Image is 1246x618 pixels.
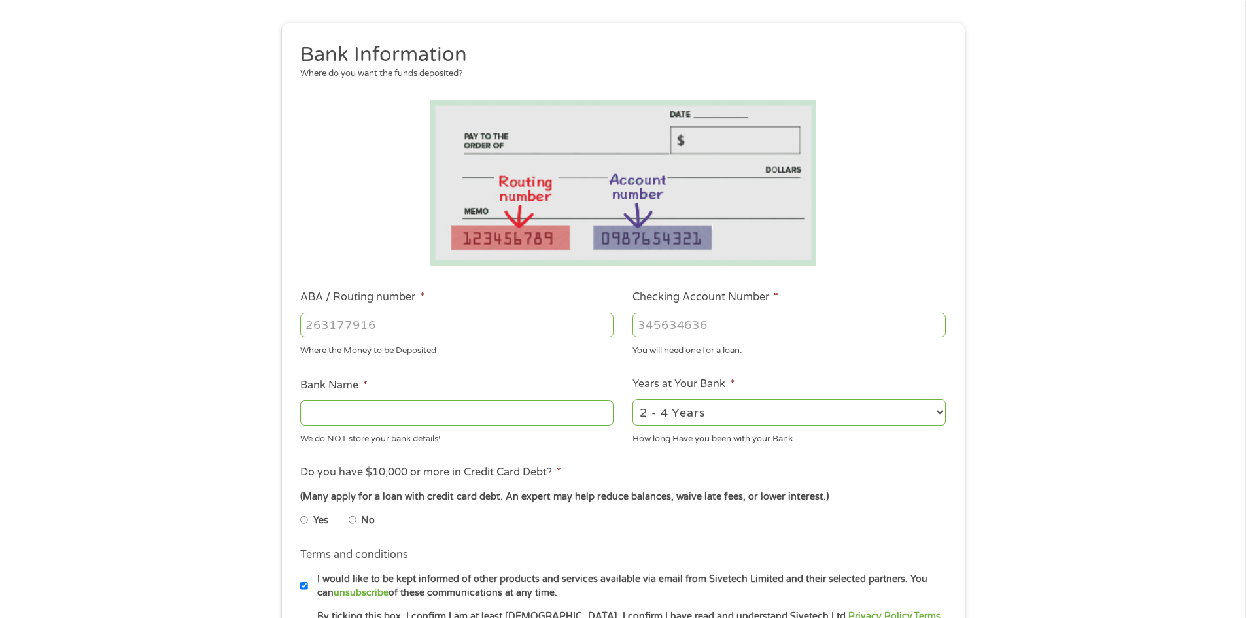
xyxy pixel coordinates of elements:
[334,587,389,598] a: unsubscribe
[308,572,950,600] label: I would like to be kept informed of other products and services available via email from Sivetech...
[300,428,614,445] div: We do NOT store your bank details!
[300,42,936,68] h2: Bank Information
[300,340,614,358] div: Where the Money to be Deposited
[300,490,945,504] div: (Many apply for a loan with credit card debt. An expert may help reduce balances, waive late fees...
[632,290,778,304] label: Checking Account Number
[313,513,328,528] label: Yes
[300,290,424,304] label: ABA / Routing number
[430,100,817,266] img: Routing number location
[300,466,561,479] label: Do you have $10,000 or more in Credit Card Debt?
[300,548,408,562] label: Terms and conditions
[300,67,936,80] div: Where do you want the funds deposited?
[632,313,946,337] input: 345634636
[632,340,946,358] div: You will need one for a loan.
[632,377,735,391] label: Years at Your Bank
[361,513,375,528] label: No
[632,428,946,445] div: How long Have you been with your Bank
[300,313,614,337] input: 263177916
[300,379,368,392] label: Bank Name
